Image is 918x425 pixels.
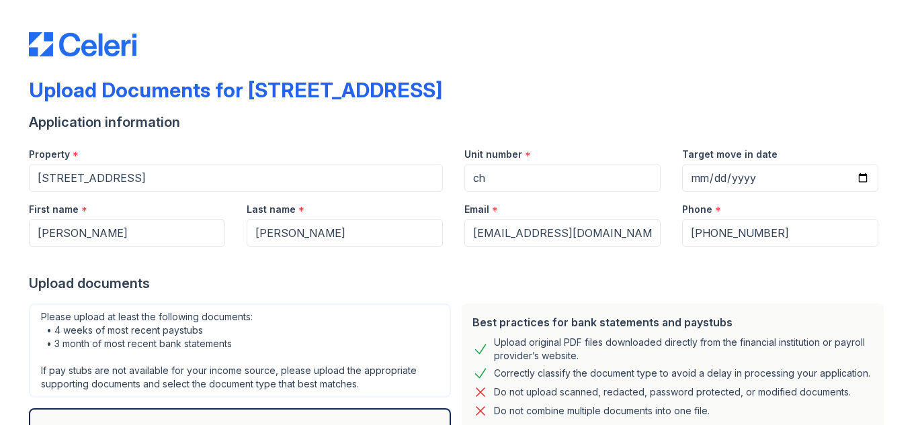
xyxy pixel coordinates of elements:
[682,148,778,161] label: Target move in date
[29,274,889,293] div: Upload documents
[494,403,710,419] div: Do not combine multiple documents into one file.
[464,148,522,161] label: Unit number
[29,203,79,216] label: First name
[29,113,889,132] div: Application information
[29,78,442,102] div: Upload Documents for [STREET_ADDRESS]
[862,371,905,412] iframe: chat widget
[464,203,489,216] label: Email
[494,365,870,381] div: Correctly classify the document type to avoid a delay in processing your application.
[472,314,873,330] div: Best practices for bank statements and paystubs
[29,32,136,56] img: CE_Logo_Blue-a8612792a0a2168367f1c8372b55b34899dd931a85d93a1a3d3e32e68fde9ad4.png
[682,203,712,216] label: Phone
[247,203,296,216] label: Last name
[494,336,873,363] div: Upload original PDF files downloaded directly from the financial institution or payroll provider’...
[29,148,70,161] label: Property
[29,303,451,397] div: Please upload at least the following documents: • 4 weeks of most recent paystubs • 3 month of mo...
[494,384,851,400] div: Do not upload scanned, redacted, password protected, or modified documents.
